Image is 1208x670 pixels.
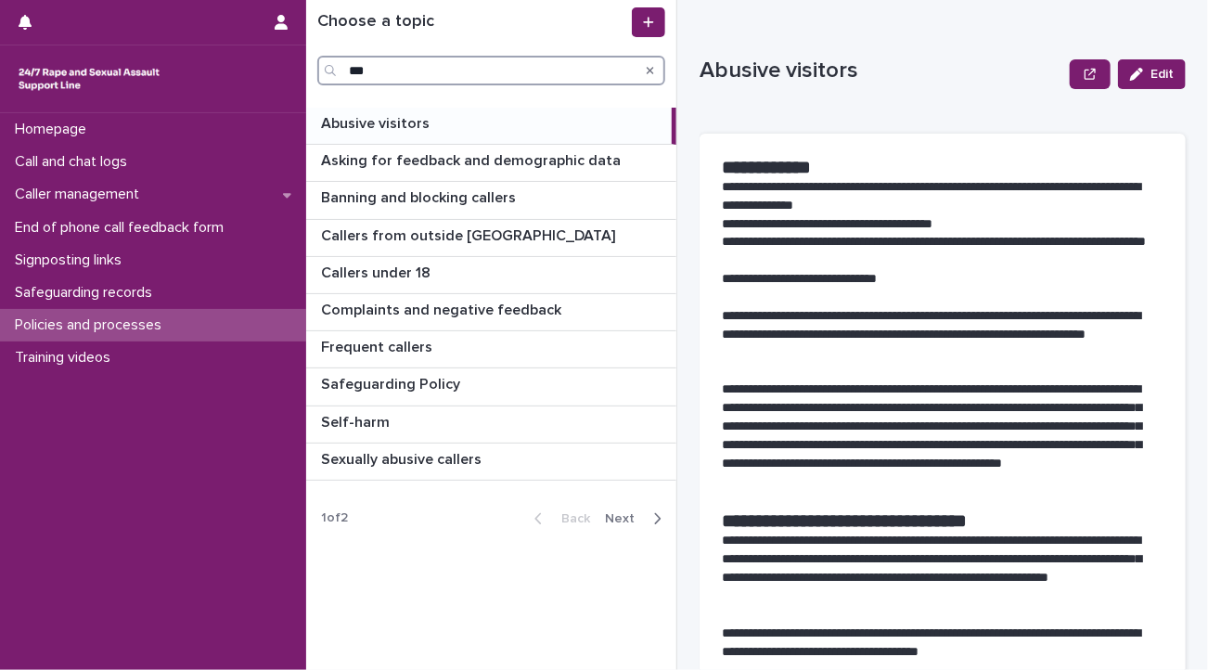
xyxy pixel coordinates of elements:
[7,186,154,203] p: Caller management
[306,331,676,368] a: Frequent callersFrequent callers
[306,496,363,541] p: 1 of 2
[520,510,598,527] button: Back
[321,372,464,393] p: Safeguarding Policy
[306,220,676,257] a: Callers from outside [GEOGRAPHIC_DATA]Callers from outside [GEOGRAPHIC_DATA]
[306,406,676,444] a: Self-harmSelf-harm
[7,153,142,171] p: Call and chat logs
[7,121,101,138] p: Homepage
[321,148,624,170] p: Asking for feedback and demographic data
[7,284,167,302] p: Safeguarding records
[550,512,590,525] span: Back
[317,12,628,32] h1: Choose a topic
[598,510,676,527] button: Next
[7,219,238,237] p: End of phone call feedback form
[605,512,646,525] span: Next
[306,294,676,331] a: Complaints and negative feedbackComplaints and negative feedback
[306,108,676,145] a: Abusive visitorsAbusive visitors
[7,316,176,334] p: Policies and processes
[1118,59,1186,89] button: Edit
[317,56,665,85] input: Search
[321,261,434,282] p: Callers under 18
[321,447,485,469] p: Sexually abusive callers
[321,111,433,133] p: Abusive visitors
[321,298,565,319] p: Complaints and negative feedback
[321,224,619,245] p: Callers from outside [GEOGRAPHIC_DATA]
[306,257,676,294] a: Callers under 18Callers under 18
[7,349,125,367] p: Training videos
[306,444,676,481] a: Sexually abusive callersSexually abusive callers
[306,182,676,219] a: Banning and blocking callersBanning and blocking callers
[7,251,136,269] p: Signposting links
[1150,68,1174,81] span: Edit
[15,60,163,97] img: rhQMoQhaT3yELyF149Cw
[321,335,436,356] p: Frequent callers
[321,410,393,432] p: Self-harm
[306,145,676,182] a: Asking for feedback and demographic dataAsking for feedback and demographic data
[700,58,1062,84] p: Abusive visitors
[306,368,676,406] a: Safeguarding PolicySafeguarding Policy
[321,186,520,207] p: Banning and blocking callers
